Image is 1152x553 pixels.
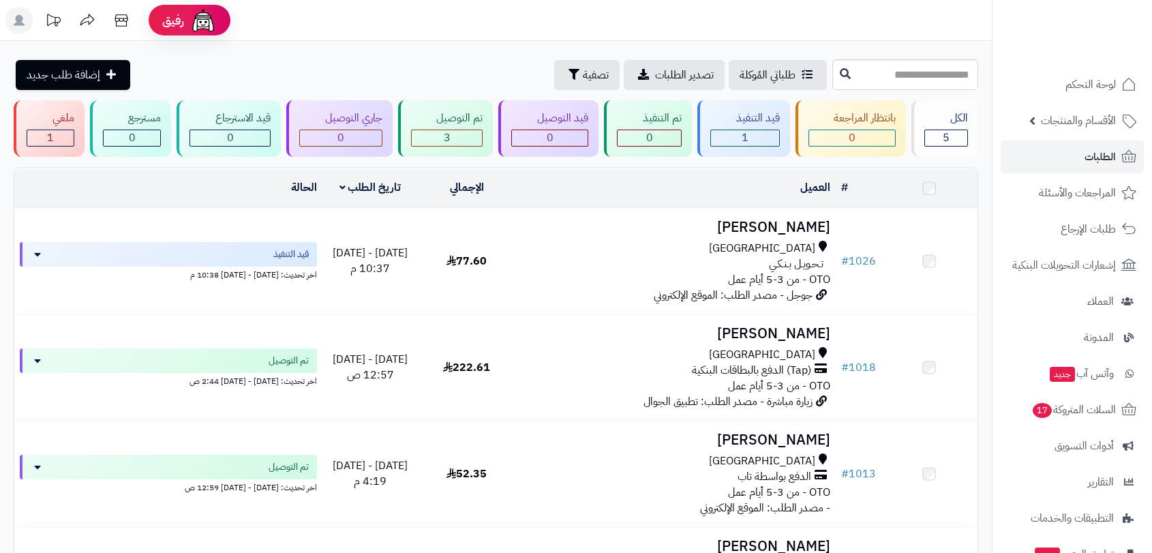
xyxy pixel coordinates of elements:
span: جوجل - مصدر الطلب: الموقع الإلكتروني [654,287,813,303]
span: طلباتي المُوكلة [740,67,795,83]
a: #1026 [841,253,876,269]
a: #1013 [841,466,876,482]
h3: [PERSON_NAME] [520,432,830,448]
div: تم التوصيل [411,110,483,126]
span: 3 [444,130,451,146]
h3: [PERSON_NAME] [520,326,830,342]
a: قيد التوصيل 0 [496,100,601,157]
span: تم التوصيل [269,460,309,474]
span: OTO - من 3-5 أيام عمل [728,271,830,288]
a: تحديثات المنصة [36,7,70,38]
span: 0 [547,130,554,146]
span: طلبات الإرجاع [1061,220,1116,239]
div: الكل [924,110,968,126]
div: 0 [512,130,588,146]
div: 0 [809,130,896,146]
a: تاريخ الطلب [339,179,401,196]
div: 0 [104,130,161,146]
span: (Tap) الدفع بالبطاقات البنكية [692,363,811,378]
span: تـحـويـل بـنـكـي [769,256,823,272]
span: 77.60 [446,253,487,269]
span: السلات المتروكة [1031,400,1116,419]
span: [GEOGRAPHIC_DATA] [709,241,815,256]
span: 1 [47,130,54,146]
span: وآتس آب [1048,364,1114,383]
span: رفيق [162,12,184,29]
span: تصفية [583,67,609,83]
a: التطبيقات والخدمات [1001,502,1144,535]
a: طلبات الإرجاع [1001,213,1144,245]
a: قيد التنفيذ 1 [695,100,793,157]
div: جاري التوصيل [299,110,382,126]
span: OTO - من 3-5 أيام عمل [728,378,830,394]
div: مسترجع [103,110,162,126]
div: ملغي [27,110,74,126]
span: تصدير الطلبات [655,67,714,83]
span: تم التوصيل [269,354,309,368]
span: [GEOGRAPHIC_DATA] [709,453,815,469]
span: 0 [337,130,344,146]
span: الطلبات [1085,147,1116,166]
div: 3 [412,130,483,146]
div: 0 [618,130,681,146]
a: إشعارات التحويلات البنكية [1001,249,1144,282]
a: تم التنفيذ 0 [601,100,695,157]
span: # [841,253,849,269]
a: #1018 [841,359,876,376]
a: قيد الاسترجاع 0 [174,100,284,157]
span: [DATE] - [DATE] 12:57 ص [333,351,408,383]
a: المدونة [1001,321,1144,354]
span: العملاء [1087,292,1114,311]
span: [DATE] - [DATE] 4:19 م [333,458,408,490]
span: 0 [849,130,855,146]
a: # [841,179,848,196]
a: بانتظار المراجعة 0 [793,100,909,157]
div: 1 [711,130,779,146]
span: 0 [227,130,234,146]
a: العملاء [1001,285,1144,318]
span: المدونة [1084,328,1114,347]
div: بانتظار المراجعة [808,110,896,126]
a: أدوات التسويق [1001,430,1144,462]
div: 0 [300,130,382,146]
span: التقارير [1088,473,1114,492]
a: المراجعات والأسئلة [1001,177,1144,209]
span: [DATE] - [DATE] 10:37 م [333,245,408,277]
span: 222.61 [443,359,490,376]
div: اخر تحديث: [DATE] - [DATE] 10:38 م [20,267,317,281]
span: # [841,359,849,376]
a: مسترجع 0 [87,100,175,157]
a: ملغي 1 [11,100,87,157]
span: الدفع بواسطة تاب [738,469,811,485]
div: اخر تحديث: [DATE] - [DATE] 12:59 ص [20,479,317,494]
a: تم التوصيل 3 [395,100,496,157]
span: زيارة مباشرة - مصدر الطلب: تطبيق الجوال [643,393,813,410]
span: # [841,466,849,482]
a: التقارير [1001,466,1144,498]
a: إضافة طلب جديد [16,60,130,90]
div: قيد التنفيذ [710,110,780,126]
td: - مصدر الطلب: الموقع الإلكتروني [515,421,836,527]
div: قيد الاسترجاع [190,110,271,126]
span: 52.35 [446,466,487,482]
span: 5 [943,130,950,146]
span: OTO - من 3-5 أيام عمل [728,484,830,500]
a: السلات المتروكة17 [1001,393,1144,426]
button: تصفية [554,60,620,90]
a: الحالة [291,179,317,196]
span: المراجعات والأسئلة [1039,183,1116,203]
a: وآتس آبجديد [1001,357,1144,390]
span: 0 [129,130,136,146]
img: ai-face.png [190,7,217,34]
span: 0 [646,130,653,146]
div: اخر تحديث: [DATE] - [DATE] 2:44 ص [20,373,317,387]
a: العميل [800,179,830,196]
a: طلباتي المُوكلة [729,60,827,90]
span: إشعارات التحويلات البنكية [1012,256,1116,275]
a: لوحة التحكم [1001,68,1144,101]
div: 1 [27,130,74,146]
span: التطبيقات والخدمات [1031,509,1114,528]
span: إضافة طلب جديد [27,67,100,83]
a: جاري التوصيل 0 [284,100,395,157]
span: [GEOGRAPHIC_DATA] [709,347,815,363]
